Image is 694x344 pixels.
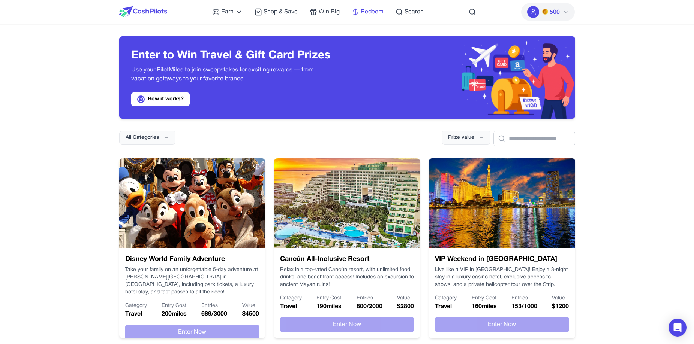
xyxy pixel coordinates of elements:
p: Entries [357,295,382,302]
button: PMs500 [521,3,575,21]
p: Entries [511,295,537,302]
button: Prize value [442,131,490,145]
img: PMs [542,9,548,15]
p: $ 4500 [242,310,259,319]
a: Redeem [352,7,384,16]
p: Category [280,295,302,302]
p: Category [435,295,457,302]
p: Take your family on an unforgettable 5-day adventure at [PERSON_NAME][GEOGRAPHIC_DATA] in [GEOGRA... [125,266,259,296]
a: Earn [212,7,243,16]
p: Entry Cost [162,302,187,310]
p: 153 / 1000 [511,302,537,311]
span: Prize value [448,134,474,141]
h3: Disney World Family Adventure [125,254,259,265]
p: Relax in a top-rated Cancún resort, with unlimited food, drinks, and beachfront access! Includes ... [280,266,414,289]
h3: Enter to Win Travel & Gift Card Prizes [131,49,335,63]
span: 500 [550,8,560,17]
p: 200 miles [162,310,187,319]
div: Open Intercom Messenger [669,319,687,337]
p: 689 / 3000 [201,310,227,319]
a: Search [396,7,424,16]
p: $ 1200 [552,302,569,311]
span: Earn [221,7,234,16]
span: Win Big [319,7,340,16]
img: VIP Weekend in Las Vegas [429,158,575,248]
span: Redeem [361,7,384,16]
span: Shop & Save [264,7,298,16]
p: 800 / 2000 [357,302,382,311]
p: Travel [435,302,457,311]
p: Entry Cost [316,295,342,302]
img: Header decoration [347,36,575,119]
p: Category [125,302,147,310]
a: How it works? [131,92,190,106]
span: All Categories [126,134,159,141]
p: 160 miles [472,302,497,311]
span: Search [405,7,424,16]
button: All Categories [119,131,175,145]
button: Enter Now [435,317,569,332]
p: Value [397,295,414,302]
img: Cancún All-Inclusive Resort [274,158,420,248]
a: Win Big [310,7,340,16]
img: Disney World Family Adventure [119,158,265,248]
button: Enter Now [280,317,414,332]
h3: Cancún All-Inclusive Resort [280,254,414,265]
p: Entries [201,302,227,310]
p: Use your PilotMiles to join sweepstakes for exciting rewards — from vacation getaways to your fav... [131,66,335,83]
h3: VIP Weekend in [GEOGRAPHIC_DATA] [435,254,569,265]
p: Value [552,295,569,302]
p: Live like a VIP in [GEOGRAPHIC_DATA]! Enjoy a 3-night stay in a luxury casino hotel, exclusive ac... [435,266,569,289]
img: CashPilots Logo [119,6,167,18]
a: Shop & Save [255,7,298,16]
button: Enter Now [125,325,259,340]
p: Travel [280,302,302,311]
p: Travel [125,310,147,319]
p: Entry Cost [472,295,497,302]
p: $ 2800 [397,302,414,311]
p: 190 miles [316,302,342,311]
p: Value [242,302,259,310]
